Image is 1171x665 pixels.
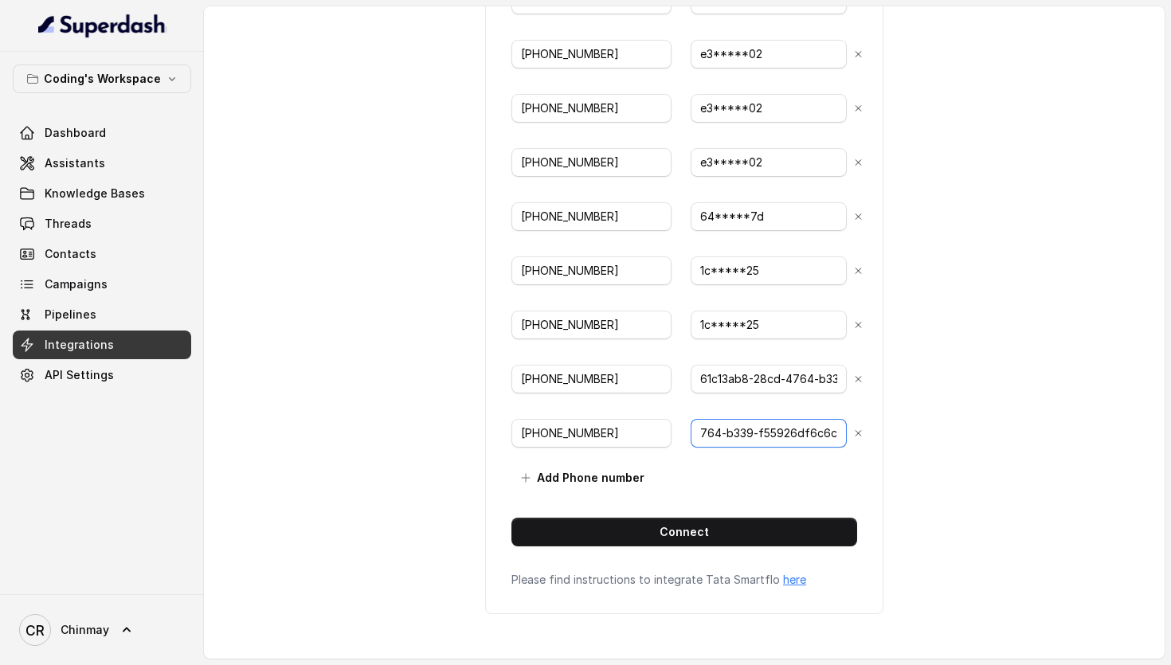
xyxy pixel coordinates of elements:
a: Pipelines [13,300,191,329]
span: Chinmay [61,622,109,638]
span: Pipelines [45,307,96,323]
span: Campaigns [45,276,108,292]
a: Dashboard [13,119,191,147]
a: Contacts [13,240,191,268]
span: Integrations [45,337,114,353]
p: Coding's Workspace [44,69,161,88]
text: CR [25,622,45,639]
a: Assistants [13,149,191,178]
a: API Settings [13,361,191,389]
span: Threads [45,216,92,232]
a: Campaigns [13,270,191,299]
span: Contacts [45,246,96,262]
a: Threads [13,209,191,238]
span: Knowledge Bases [45,186,145,201]
p: Please find instructions to integrate Tata Smartflo [511,572,857,588]
span: API Settings [45,367,114,383]
a: here [783,573,806,586]
a: Integrations [13,331,191,359]
button: Add Phone number [511,464,654,492]
button: Connect [511,518,857,546]
span: Dashboard [45,125,106,141]
a: Knowledge Bases [13,179,191,208]
button: Coding's Workspace [13,65,191,93]
a: Chinmay [13,608,191,652]
img: light.svg [38,13,166,38]
span: Assistants [45,155,105,171]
